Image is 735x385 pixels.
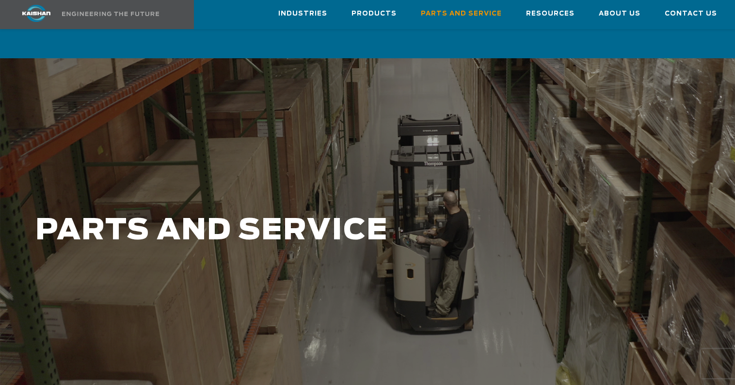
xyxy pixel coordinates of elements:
h1: PARTS AND SERVICE [35,215,587,247]
span: Contact Us [665,8,717,19]
a: Resources [526,0,575,27]
span: Industries [278,8,327,19]
a: Industries [278,0,327,27]
span: Products [352,8,397,19]
span: Parts and Service [421,8,502,19]
a: About Us [599,0,640,27]
a: Products [352,0,397,27]
span: About Us [599,8,640,19]
img: Engineering the future [62,12,159,16]
a: Parts and Service [421,0,502,27]
a: Contact Us [665,0,717,27]
span: Resources [526,8,575,19]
